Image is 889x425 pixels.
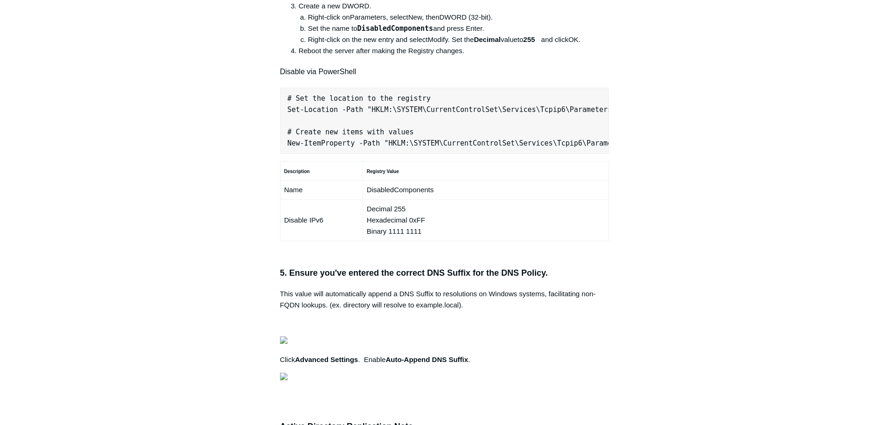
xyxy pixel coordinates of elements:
[350,13,386,21] span: Parameters
[568,35,579,43] span: OK
[363,181,609,200] td: DisabledComponents
[474,35,501,43] strong: Decimal
[280,200,363,241] td: Disable IPv6
[308,13,493,21] span: Right-click on , select , then .
[280,181,363,200] td: Name
[427,35,448,43] span: Modify
[385,355,468,363] strong: Auto-Append DNS Suffix
[299,2,371,10] span: Create a new DWORD.
[523,35,535,43] strong: 255
[440,13,491,21] span: DWORD (32-bit)
[363,200,609,241] td: Decimal 255 Hexadecimal 0xFF Binary 1111 1111
[308,35,581,43] span: Right-click on the new entry and select . Set the to and click .
[280,373,287,380] img: 27414169404179
[408,13,422,21] span: New
[295,355,358,363] strong: Advanced Settings
[280,288,609,311] p: This value will automatically append a DNS Suffix to resolutions on Windows systems, facilitating...
[308,24,484,32] span: Set the name to and press Enter.
[280,66,609,78] h4: Disable via PowerShell
[501,35,518,43] span: value
[357,24,434,33] kbd: DisabledComponents
[299,47,464,55] span: Reboot the server after making the Registry changes.
[280,354,609,365] p: Click . Enable .
[280,88,609,154] pre: # Set the location to the registry Set-Location -Path "HKLM:\SYSTEM\CurrentControlSet\Services\Tc...
[280,336,287,344] img: 27414207119379
[284,169,310,174] strong: Description
[280,266,609,280] h3: 5. Ensure you've entered the correct DNS Suffix for the DNS Policy.
[367,169,399,174] strong: Registry Value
